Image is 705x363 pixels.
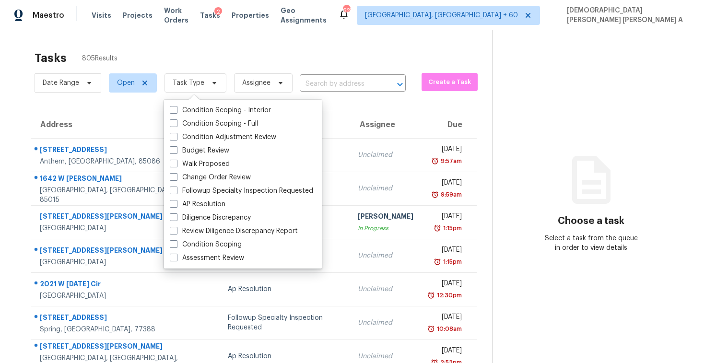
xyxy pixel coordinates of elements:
[441,257,462,267] div: 1:15pm
[43,78,79,88] span: Date Range
[358,184,413,193] div: Unclaimed
[40,157,186,166] div: Anthem, [GEOGRAPHIC_DATA], 85086
[170,240,242,249] label: Condition Scoping
[200,12,220,19] span: Tasks
[431,190,439,199] img: Overdue Alarm Icon
[358,150,413,160] div: Unclaimed
[439,190,462,199] div: 9:59am
[170,132,276,142] label: Condition Adjustment Review
[173,78,204,88] span: Task Type
[40,174,186,186] div: 1642 W [PERSON_NAME]
[365,11,518,20] span: [GEOGRAPHIC_DATA], [GEOGRAPHIC_DATA] + 60
[429,245,462,257] div: [DATE]
[40,258,186,267] div: [GEOGRAPHIC_DATA]
[429,211,462,223] div: [DATE]
[92,11,111,20] span: Visits
[40,341,186,353] div: [STREET_ADDRESS][PERSON_NAME]
[170,146,229,155] label: Budget Review
[434,223,441,233] img: Overdue Alarm Icon
[358,223,413,233] div: In Progress
[170,186,313,196] label: Followup Specialty Inspection Requested
[214,7,222,17] div: 2
[439,156,462,166] div: 9:57am
[31,111,193,138] th: Address
[429,144,462,156] div: [DATE]
[427,324,435,334] img: Overdue Alarm Icon
[40,313,186,325] div: [STREET_ADDRESS]
[434,257,441,267] img: Overdue Alarm Icon
[164,6,188,25] span: Work Orders
[393,78,407,91] button: Open
[33,11,64,20] span: Maestro
[170,105,271,115] label: Condition Scoping - Interior
[170,173,251,182] label: Change Order Review
[429,178,462,190] div: [DATE]
[40,211,186,223] div: [STREET_ADDRESS][PERSON_NAME]
[82,54,117,63] span: 805 Results
[435,291,462,300] div: 12:30pm
[170,119,258,129] label: Condition Scoping - Full
[358,351,413,361] div: Unclaimed
[35,53,67,63] h2: Tasks
[421,111,477,138] th: Due
[123,11,153,20] span: Projects
[228,284,342,294] div: Ap Resolution
[40,291,186,301] div: [GEOGRAPHIC_DATA]
[228,351,342,361] div: Ap Resolution
[422,73,478,91] button: Create a Task
[427,291,435,300] img: Overdue Alarm Icon
[40,279,186,291] div: 2021 W [DATE] Cir
[170,199,225,209] label: AP Resolution
[170,213,251,222] label: Diligence Discrepancy
[170,159,230,169] label: Walk Proposed
[40,186,186,205] div: [GEOGRAPHIC_DATA], [GEOGRAPHIC_DATA], 85015
[563,6,691,25] span: [DEMOGRAPHIC_DATA][PERSON_NAME] [PERSON_NAME] A
[228,313,342,332] div: Followup Specialty Inspection Requested
[281,6,327,25] span: Geo Assignments
[558,216,624,226] h3: Choose a task
[117,78,135,88] span: Open
[429,346,462,358] div: [DATE]
[170,226,298,236] label: Review Diligence Discrepancy Report
[358,318,413,328] div: Unclaimed
[426,77,473,88] span: Create a Task
[170,253,244,263] label: Assessment Review
[542,234,640,253] div: Select a task from the queue in order to view details
[242,78,270,88] span: Assignee
[429,279,462,291] div: [DATE]
[40,246,186,258] div: [STREET_ADDRESS][PERSON_NAME]
[431,156,439,166] img: Overdue Alarm Icon
[300,77,379,92] input: Search by address
[435,324,462,334] div: 10:08am
[232,11,269,20] span: Properties
[40,223,186,233] div: [GEOGRAPHIC_DATA]
[429,312,462,324] div: [DATE]
[40,325,186,334] div: Spring, [GEOGRAPHIC_DATA], 77388
[343,6,350,15] div: 627
[358,211,413,223] div: [PERSON_NAME]
[40,145,186,157] div: [STREET_ADDRESS]
[358,251,413,260] div: Unclaimed
[350,111,421,138] th: Assignee
[358,284,413,294] div: Unclaimed
[441,223,462,233] div: 1:15pm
